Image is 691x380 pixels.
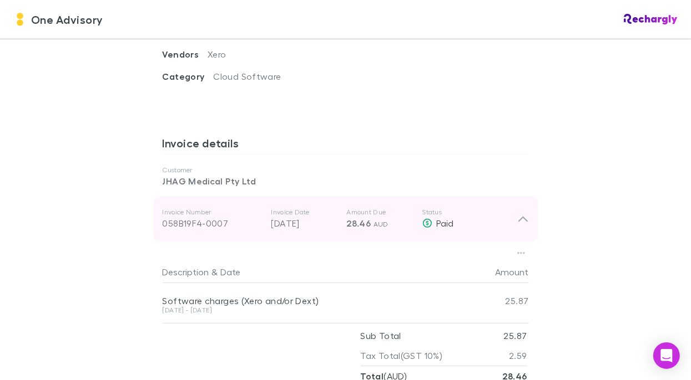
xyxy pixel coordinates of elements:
[163,208,263,217] p: Invoice Number
[361,326,401,346] p: Sub Total
[624,14,678,25] img: Rechargly Logo
[220,261,240,283] button: Date
[422,208,517,217] p: Status
[347,208,413,217] p: Amount Due
[163,295,462,306] div: Software charges (Xero and/or Dext)
[163,166,529,174] p: Customer
[374,220,389,228] span: AUD
[437,218,454,228] span: Paid
[509,346,527,366] p: 2.59
[163,71,214,82] span: Category
[361,346,443,366] p: Tax Total (GST 10%)
[462,283,529,319] div: 25.87
[163,49,208,60] span: Vendors
[504,326,527,346] p: 25.87
[653,342,680,369] div: Open Intercom Messenger
[163,217,263,230] div: 058B19F4-0007
[163,261,209,283] button: Description
[13,13,27,26] img: One Advisory's Logo
[347,218,371,229] span: 28.46
[154,197,538,241] div: Invoice Number058B19F4-0007Invoice Date[DATE]Amount Due28.46 AUDStatusPaid
[213,71,281,81] span: Cloud Software
[163,261,458,283] div: &
[271,217,338,230] p: [DATE]
[163,136,529,154] h3: Invoice details
[163,307,462,314] div: [DATE] - [DATE]
[208,49,226,59] span: Xero
[163,174,529,188] p: JHAG Medical Pty Ltd
[31,11,103,28] span: One Advisory
[271,208,338,217] p: Invoice Date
